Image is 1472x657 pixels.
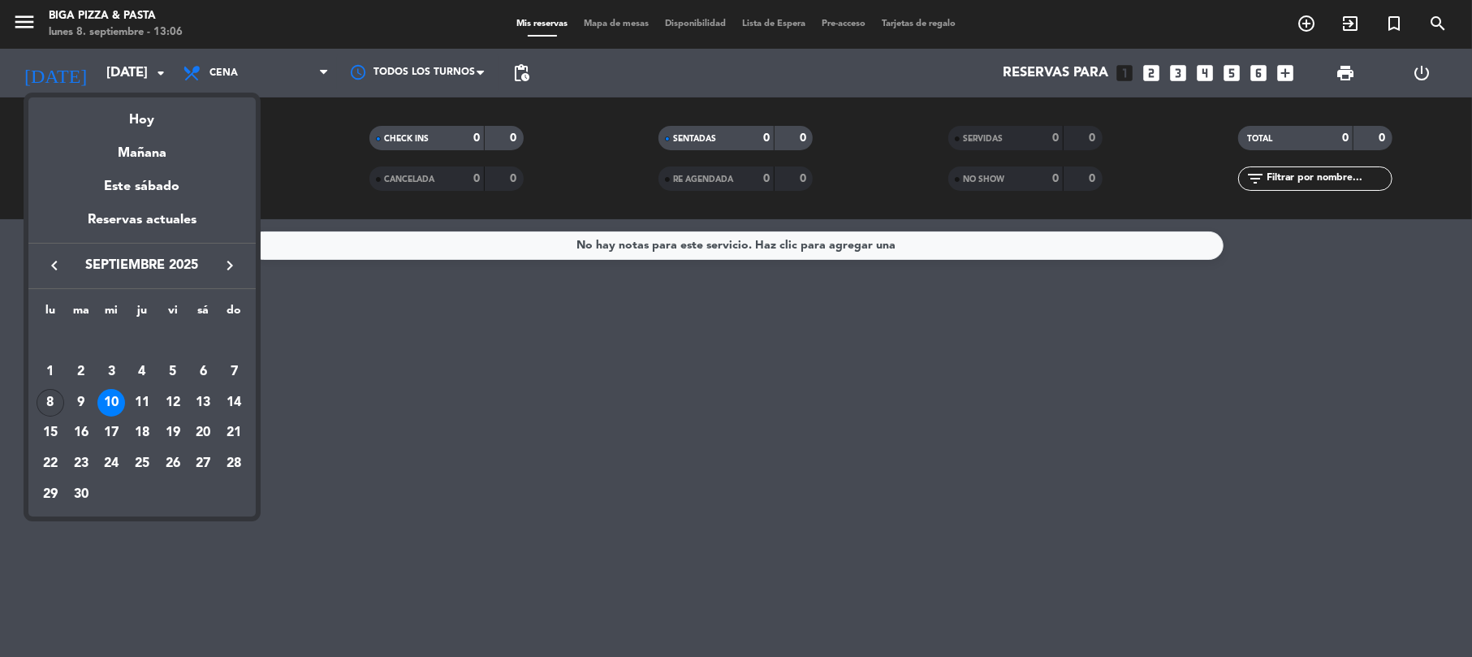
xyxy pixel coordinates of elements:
[127,301,158,326] th: jueves
[28,164,256,210] div: Este sábado
[66,479,97,510] td: 30 de septiembre de 2025
[159,419,187,447] div: 19
[97,389,125,417] div: 10
[128,358,156,386] div: 4
[40,255,69,276] button: keyboard_arrow_left
[67,419,95,447] div: 16
[28,97,256,131] div: Hoy
[97,358,125,386] div: 3
[96,301,127,326] th: miércoles
[96,417,127,448] td: 17 de septiembre de 2025
[215,255,244,276] button: keyboard_arrow_right
[35,326,249,357] td: SEP.
[159,358,187,386] div: 5
[35,301,66,326] th: lunes
[189,450,217,478] div: 27
[66,417,97,448] td: 16 de septiembre de 2025
[189,358,217,386] div: 6
[37,389,64,417] div: 8
[66,448,97,479] td: 23 de septiembre de 2025
[127,387,158,418] td: 11 de septiembre de 2025
[189,419,217,447] div: 20
[67,450,95,478] div: 23
[127,417,158,448] td: 18 de septiembre de 2025
[37,481,64,508] div: 29
[28,210,256,243] div: Reservas actuales
[96,387,127,418] td: 10 de septiembre de 2025
[188,357,219,387] td: 6 de septiembre de 2025
[28,131,256,164] div: Mañana
[35,448,66,479] td: 22 de septiembre de 2025
[220,450,248,478] div: 28
[220,419,248,447] div: 21
[128,450,156,478] div: 25
[67,389,95,417] div: 9
[188,417,219,448] td: 20 de septiembre de 2025
[66,301,97,326] th: martes
[128,419,156,447] div: 18
[37,358,64,386] div: 1
[67,358,95,386] div: 2
[189,389,217,417] div: 13
[158,448,188,479] td: 26 de septiembre de 2025
[37,419,64,447] div: 15
[218,301,249,326] th: domingo
[35,417,66,448] td: 15 de septiembre de 2025
[158,417,188,448] td: 19 de septiembre de 2025
[66,387,97,418] td: 9 de septiembre de 2025
[158,357,188,387] td: 5 de septiembre de 2025
[188,387,219,418] td: 13 de septiembre de 2025
[218,448,249,479] td: 28 de septiembre de 2025
[35,387,66,418] td: 8 de septiembre de 2025
[96,357,127,387] td: 3 de septiembre de 2025
[159,450,187,478] div: 26
[96,448,127,479] td: 24 de septiembre de 2025
[220,256,240,275] i: keyboard_arrow_right
[218,357,249,387] td: 7 de septiembre de 2025
[158,301,188,326] th: viernes
[67,481,95,508] div: 30
[188,301,219,326] th: sábado
[127,357,158,387] td: 4 de septiembre de 2025
[220,389,248,417] div: 14
[127,448,158,479] td: 25 de septiembre de 2025
[218,387,249,418] td: 14 de septiembre de 2025
[35,357,66,387] td: 1 de septiembre de 2025
[37,450,64,478] div: 22
[158,387,188,418] td: 12 de septiembre de 2025
[97,419,125,447] div: 17
[218,417,249,448] td: 21 de septiembre de 2025
[159,389,187,417] div: 12
[45,256,64,275] i: keyboard_arrow_left
[66,357,97,387] td: 2 de septiembre de 2025
[188,448,219,479] td: 27 de septiembre de 2025
[35,479,66,510] td: 29 de septiembre de 2025
[69,255,215,276] span: septiembre 2025
[97,450,125,478] div: 24
[220,358,248,386] div: 7
[128,389,156,417] div: 11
